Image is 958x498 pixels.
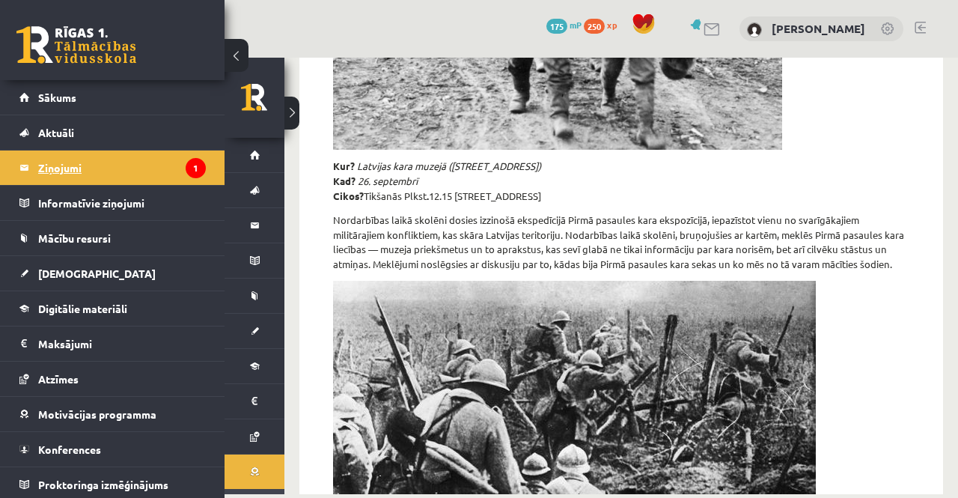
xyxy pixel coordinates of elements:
img: Elīna Freimane [747,22,762,37]
legend: Ziņojumi [38,151,206,185]
a: [DEMOGRAPHIC_DATA] [19,256,206,291]
strong: . [202,132,204,145]
a: [PERSON_NAME] [772,21,865,36]
span: 250 [584,19,605,34]
em: 26. septembrī [133,117,193,130]
a: Informatīvie ziņojumi [19,186,206,220]
a: 250 xp [584,19,624,31]
span: [DEMOGRAPHIC_DATA] [38,267,156,280]
a: Mācību resursi [19,221,206,255]
a: Maksājumi [19,327,206,361]
span: Konferences [38,443,101,456]
legend: Informatīvie ziņojumi [38,186,206,220]
i: 1 [186,158,206,178]
span: xp [607,19,617,31]
a: Rīgas 1. Tālmācības vidusskola [16,26,60,64]
span: Atzīmes [38,372,79,386]
strong: Cikos? [109,132,139,145]
p: Nordarbības laikā skolēni dosies izzinošā ekspedīcijā Pirmā pasaules kara ekspozīcijā, iepazīstot... [109,155,685,214]
a: Digitālie materiāli [19,291,206,326]
span: Aktuāli [38,126,74,139]
a: 175 mP [546,19,582,31]
a: Atzīmes [19,362,206,396]
span: Proktoringa izmēģinājums [38,478,168,491]
span: Sākums [38,91,76,104]
a: Ziņojumi1 [19,151,206,185]
a: Motivācijas programma [19,397,206,431]
span: mP [570,19,582,31]
span: Digitālie materiāli [38,302,127,315]
a: Rīgas 1. Tālmācības vidusskola [16,26,136,64]
span: Motivācijas programma [38,407,156,421]
a: Konferences [19,432,206,467]
legend: Maksājumi [38,327,206,361]
em: Latvijas kara muzejā ([STREET_ADDRESS]) [132,102,317,115]
strong: Kur? [109,102,130,115]
p: Tikšanās Plkst 12.15 [STREET_ADDRESS] [109,101,685,145]
span: 175 [546,19,567,34]
strong: Kad? [109,117,131,130]
a: Aktuāli [19,115,206,150]
span: Mācību resursi [38,231,111,245]
a: Sākums [19,80,206,115]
